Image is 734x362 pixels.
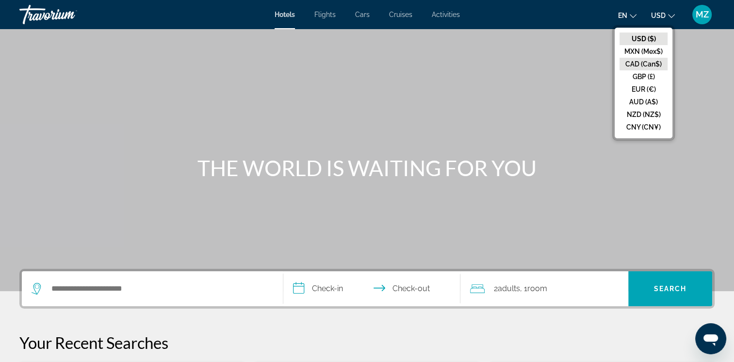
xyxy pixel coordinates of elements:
[618,8,636,22] button: Change language
[497,284,520,293] span: Adults
[19,2,116,27] a: Travorium
[460,271,628,306] button: Travelers: 2 adults, 0 children
[620,96,668,108] button: AUD (A$)
[185,155,549,181] h1: THE WORLD IS WAITING FOR YOU
[620,45,668,58] button: MXN (Mex$)
[620,83,668,96] button: EUR (€)
[314,11,336,18] a: Flights
[275,11,295,18] a: Hotels
[620,58,668,70] button: CAD (Can$)
[283,271,461,306] button: Select check in and out date
[50,281,268,296] input: Search hotel destination
[651,8,675,22] button: Change currency
[520,282,547,296] span: , 1
[527,284,547,293] span: Room
[22,271,712,306] div: Search widget
[689,4,715,25] button: User Menu
[620,121,668,133] button: CNY (CN¥)
[618,12,627,19] span: en
[651,12,666,19] span: USD
[620,70,668,83] button: GBP (£)
[620,108,668,121] button: NZD (NZ$)
[696,10,709,19] span: MZ
[620,33,668,45] button: USD ($)
[654,285,687,293] span: Search
[628,271,712,306] button: Search
[695,323,726,354] iframe: Button to launch messaging window
[355,11,370,18] a: Cars
[19,333,715,352] p: Your Recent Searches
[432,11,460,18] a: Activities
[389,11,412,18] a: Cruises
[493,282,520,296] span: 2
